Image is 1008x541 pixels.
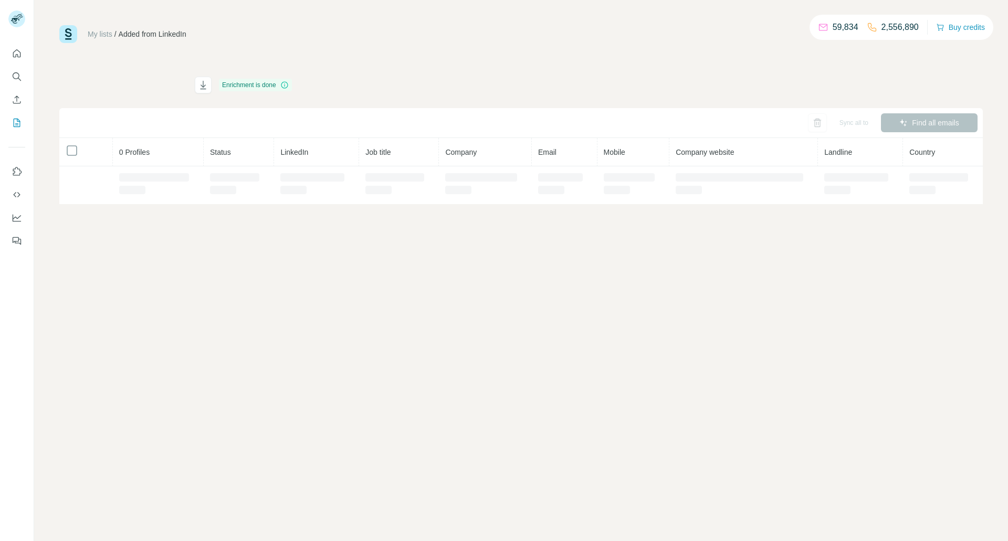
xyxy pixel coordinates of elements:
span: Job title [365,148,391,156]
li: / [114,29,117,39]
a: My lists [88,30,112,38]
p: 59,834 [833,21,858,34]
span: Company website [676,148,734,156]
span: Country [909,148,935,156]
button: Feedback [8,231,25,250]
span: LinkedIn [280,148,308,156]
span: Email [538,148,556,156]
span: 0 Profiles [119,148,150,156]
button: Quick start [8,44,25,63]
button: Use Surfe on LinkedIn [8,162,25,181]
span: Status [210,148,231,156]
button: Search [8,67,25,86]
p: 2,556,890 [881,21,919,34]
button: Use Surfe API [8,185,25,204]
span: Landline [824,148,852,156]
div: Enrichment is done [219,79,292,91]
button: Enrich CSV [8,90,25,109]
span: Mobile [604,148,625,156]
div: Added from LinkedIn [119,29,186,39]
button: Buy credits [936,20,985,35]
span: Company [445,148,477,156]
button: Dashboard [8,208,25,227]
h1: Added from LinkedIn [59,77,185,93]
button: My lists [8,113,25,132]
img: Surfe Logo [59,25,77,43]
